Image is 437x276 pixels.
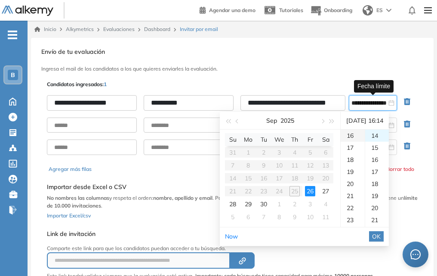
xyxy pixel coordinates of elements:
[240,133,256,146] th: Mo
[341,154,365,166] div: 18
[386,165,414,173] button: Borrar todo
[228,199,238,209] div: 28
[47,195,418,209] b: límite de 10.000 invitaciones
[341,130,365,142] div: 16
[225,233,238,240] a: Now
[225,211,240,223] td: 2025-10-05
[365,130,389,142] div: 14
[280,112,294,129] button: 2025
[49,165,92,173] button: Agregar más filas
[365,190,389,202] div: 19
[240,211,256,223] td: 2025-10-06
[305,199,315,209] div: 3
[341,178,365,190] div: 20
[259,199,269,209] div: 30
[365,154,389,166] div: 16
[320,212,331,222] div: 11
[365,166,389,178] div: 17
[386,9,391,12] img: arrow
[365,142,389,154] div: 15
[256,198,271,211] td: 2025-09-30
[271,198,287,211] td: 2025-10-01
[372,232,381,241] span: OK
[365,214,389,226] div: 21
[47,194,418,210] p: y respeta el orden: . Podrás importar archivos de . Cada evaluación tiene un .
[34,25,56,33] a: Inicio
[318,198,333,211] td: 2025-10-04
[310,1,352,20] button: Onboarding
[66,26,94,32] span: Alkymetrics
[180,25,218,33] span: Invitar por email
[324,7,352,13] span: Onboarding
[305,186,315,196] div: 26
[289,212,300,222] div: 9
[271,211,287,223] td: 2025-10-08
[41,48,423,56] h3: Envío de tu evaluación
[341,202,365,214] div: 22
[209,7,255,13] span: Agendar una demo
[144,26,170,32] a: Dashboard
[47,183,418,191] h5: Importar desde Excel o CSV
[243,199,253,209] div: 29
[320,186,331,196] div: 27
[240,198,256,211] td: 2025-09-29
[47,245,373,252] p: Comparte este link para que los candidatos puedan acceder a tu búsqueda.
[305,212,315,222] div: 10
[153,195,212,201] b: nombre, apellido y email
[104,81,107,87] span: 1
[421,2,435,19] img: Menu
[365,178,389,190] div: 18
[11,71,15,78] span: B
[289,199,300,209] div: 2
[302,198,318,211] td: 2025-10-03
[271,133,287,146] th: We
[410,249,421,260] span: message
[341,166,365,178] div: 19
[287,198,302,211] td: 2025-10-02
[243,212,253,222] div: 6
[318,133,333,146] th: Sa
[259,212,269,222] div: 7
[47,230,373,238] h5: Link de invitación
[41,66,423,72] h3: Ingresa el mail de los candidatos a los que quieres enviarles la evaluación.
[376,6,383,14] span: ES
[318,211,333,223] td: 2025-10-11
[256,133,271,146] th: Tu
[341,214,365,226] div: 23
[47,195,109,201] b: No nombres las columnas
[365,202,389,214] div: 20
[225,198,240,211] td: 2025-09-28
[320,199,331,209] div: 4
[341,142,365,154] div: 17
[103,26,135,32] a: Evaluaciones
[354,80,394,93] div: Fecha límite
[47,212,91,219] span: Importar Excel/csv
[2,6,53,16] img: Logo
[274,212,284,222] div: 8
[47,210,91,220] button: Importar Excel/csv
[302,211,318,223] td: 2025-10-10
[200,4,255,15] a: Agendar una demo
[341,190,365,202] div: 21
[274,199,284,209] div: 1
[287,211,302,223] td: 2025-10-09
[256,211,271,223] td: 2025-10-07
[228,212,238,222] div: 5
[8,34,17,36] i: -
[266,112,277,129] button: Sep
[365,226,389,238] div: 22
[302,185,318,198] td: 2025-09-26
[279,7,303,13] span: Tutoriales
[369,231,384,242] button: OK
[47,81,107,88] p: Candidatos ingresados:
[225,133,240,146] th: Su
[287,133,302,146] th: Th
[344,112,385,129] div: [DATE] 16:14
[318,185,333,198] td: 2025-09-27
[363,5,373,16] img: world
[302,133,318,146] th: Fr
